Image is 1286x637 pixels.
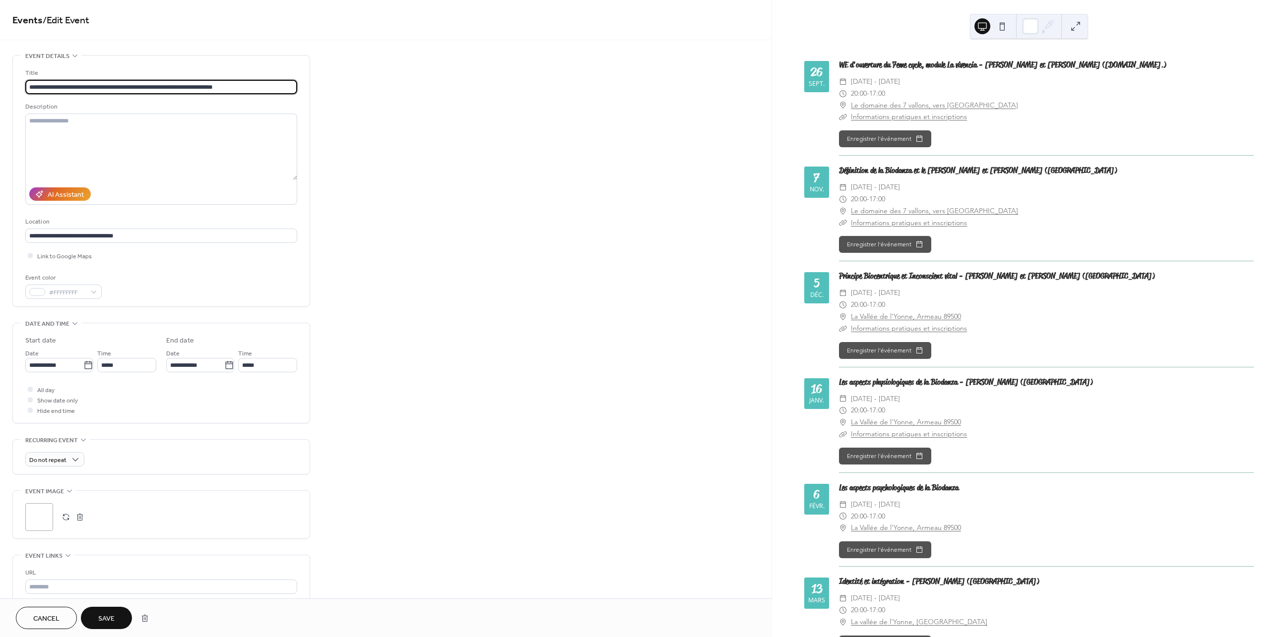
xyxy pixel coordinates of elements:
span: [DATE] - [DATE] [851,181,900,193]
span: [DATE] - [DATE] [851,393,900,405]
span: 20:00 [851,604,867,616]
div: 5 [814,278,820,290]
div: mars [808,597,825,604]
button: Enregistrer l'événement [839,236,931,253]
div: ​ [839,311,847,323]
div: ​ [839,76,847,88]
span: 17:00 [869,604,885,616]
span: Date [25,348,39,359]
span: 20:00 [851,193,867,205]
div: ​ [839,499,847,511]
div: ​ [839,616,847,628]
span: 17:00 [869,88,885,100]
a: La Vallée de l'Yonne, Armeau 89500 [851,311,961,323]
div: ​ [839,428,847,440]
div: ​ [839,88,847,100]
div: 13 [812,583,822,595]
div: 6 [814,489,820,501]
span: [DATE] - [DATE] [851,287,900,299]
span: 20:00 [851,511,867,522]
a: La Vallée de l'Yonne, Armeau 89500 [851,416,961,428]
div: ​ [839,100,847,112]
a: La vallée de l'Yonne, [GEOGRAPHIC_DATA] [851,616,987,628]
span: / Edit Event [43,11,89,30]
button: Cancel [16,607,77,629]
span: Save [98,614,115,624]
span: - [867,405,869,416]
button: Enregistrer l'événement [839,130,931,147]
span: Date and time [25,319,69,329]
div: ​ [839,416,847,428]
a: La Vallée de l'Yonne, Armeau 89500 [851,522,961,534]
a: Les aspects physiologiques de la Biodanza - [PERSON_NAME] ([GEOGRAPHIC_DATA]) [839,377,1093,387]
div: ​ [839,323,847,335]
span: 17:00 [869,405,885,416]
div: Title [25,68,295,78]
div: 7 [814,172,820,184]
div: ​ [839,592,847,604]
div: Les aspects psychologiques de la Biodanza [839,482,1254,494]
span: - [867,299,869,311]
span: Show date only [37,396,78,406]
span: [DATE] - [DATE] [851,499,900,511]
a: Events [12,11,43,30]
a: Le domaine des 7 vallons, vers [GEOGRAPHIC_DATA] [851,100,1018,112]
div: ​ [839,299,847,311]
button: Enregistrer l'événement [839,541,931,558]
span: #FFFFFFFF [49,288,86,298]
div: ​ [839,604,847,616]
div: 26 [811,66,823,79]
span: [DATE] - [DATE] [851,592,900,604]
span: - [867,88,869,100]
div: End date [166,336,194,346]
span: - [867,193,869,205]
span: 20:00 [851,405,867,416]
span: 17:00 [869,511,885,522]
div: ​ [839,181,847,193]
div: Identité et intégration - [PERSON_NAME] ([GEOGRAPHIC_DATA]) [839,576,1254,587]
div: ​ [839,111,847,123]
span: 17:00 [869,193,885,205]
a: WE d'ouverture du 7eme cycle, module La vivencia - [PERSON_NAME] et [PERSON_NAME] ([DOMAIN_NAME].) [839,59,1166,70]
span: Time [238,348,252,359]
div: ; [25,503,53,531]
div: ​ [839,405,847,416]
div: ​ [839,205,847,217]
div: janv. [809,398,824,404]
div: ​ [839,522,847,534]
div: nov. [810,186,824,193]
span: Do not repeat [29,455,66,466]
span: Time [97,348,111,359]
span: 20:00 [851,88,867,100]
div: ​ [839,217,847,229]
button: AI Assistant [29,187,91,201]
span: Recurring event [25,435,78,446]
span: Cancel [33,614,60,624]
span: 20:00 [851,299,867,311]
div: Start date [25,336,56,346]
div: Description [25,102,295,112]
span: All day [37,385,55,396]
a: Informations pratiques et inscriptions [851,429,967,438]
div: déc. [810,292,824,298]
button: Save [81,607,132,629]
span: Link to Google Maps [37,251,92,262]
span: - [867,511,869,522]
div: Location [25,217,295,227]
a: Informations pratiques et inscriptions [851,218,967,227]
div: ​ [839,393,847,405]
div: ​ [839,193,847,205]
span: Event links [25,551,63,561]
a: Le domaine des 7 vallons, vers [GEOGRAPHIC_DATA] [851,205,1018,217]
div: ​ [839,511,847,522]
a: Principe Biocentrique et Inconscient vital - [PERSON_NAME] et [PERSON_NAME] ([GEOGRAPHIC_DATA]) [839,271,1155,281]
div: sept. [809,81,825,87]
span: Date [166,348,180,359]
span: Event details [25,51,69,61]
span: [DATE] - [DATE] [851,76,900,88]
a: Définition de la Biodanza et le [PERSON_NAME] et [PERSON_NAME] ([GEOGRAPHIC_DATA]) [839,165,1117,175]
div: ​ [839,287,847,299]
a: Informations pratiques et inscriptions [851,112,967,121]
span: - [867,604,869,616]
